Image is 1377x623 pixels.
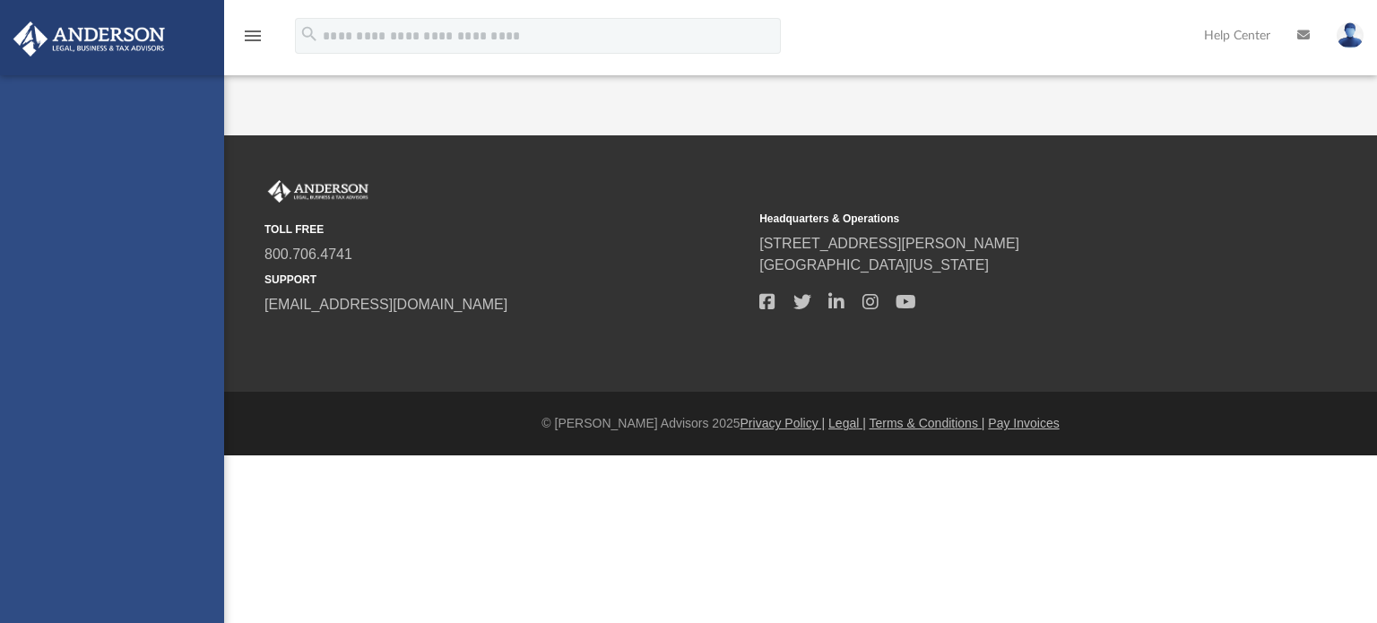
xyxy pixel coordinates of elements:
img: Anderson Advisors Platinum Portal [264,180,372,203]
i: search [299,24,319,44]
a: Pay Invoices [988,416,1059,430]
small: Headquarters & Operations [759,211,1242,227]
a: Terms & Conditions | [870,416,985,430]
a: [EMAIL_ADDRESS][DOMAIN_NAME] [264,297,507,312]
img: User Pic [1337,22,1364,48]
a: menu [242,34,264,47]
a: Legal | [828,416,866,430]
small: TOLL FREE [264,221,747,238]
div: © [PERSON_NAME] Advisors 2025 [224,414,1377,433]
a: Privacy Policy | [740,416,826,430]
a: [STREET_ADDRESS][PERSON_NAME] [759,236,1019,251]
a: [GEOGRAPHIC_DATA][US_STATE] [759,257,989,273]
a: 800.706.4741 [264,247,352,262]
small: SUPPORT [264,272,747,288]
img: Anderson Advisors Platinum Portal [8,22,170,56]
i: menu [242,25,264,47]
